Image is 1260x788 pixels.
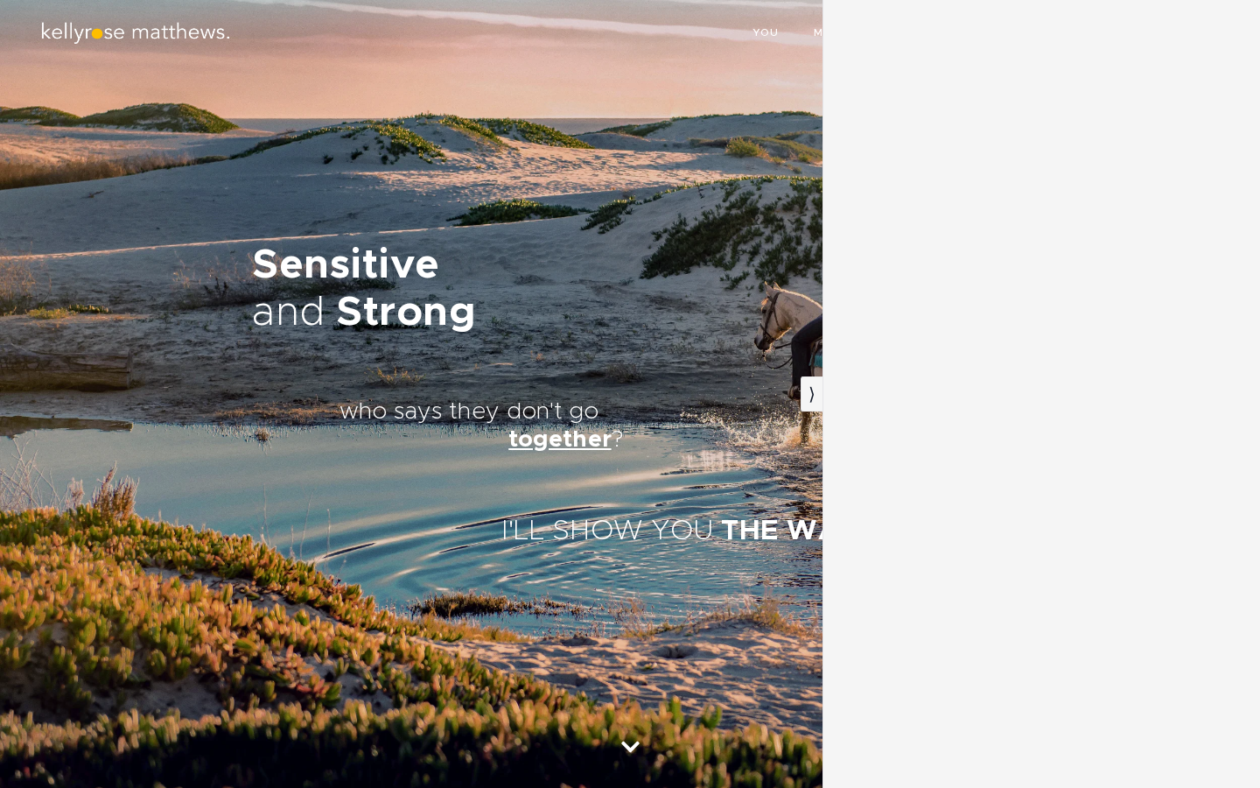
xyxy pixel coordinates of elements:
[612,428,623,452] span: ?
[801,376,822,412] button: ⟩
[501,517,714,545] span: I'LL SHOW YOU
[252,245,440,286] span: Sensitive
[721,517,859,545] span: THE WAY
[508,428,611,452] u: together
[339,400,598,424] span: who says they don't go
[336,292,476,334] span: Strong
[252,292,325,334] span: and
